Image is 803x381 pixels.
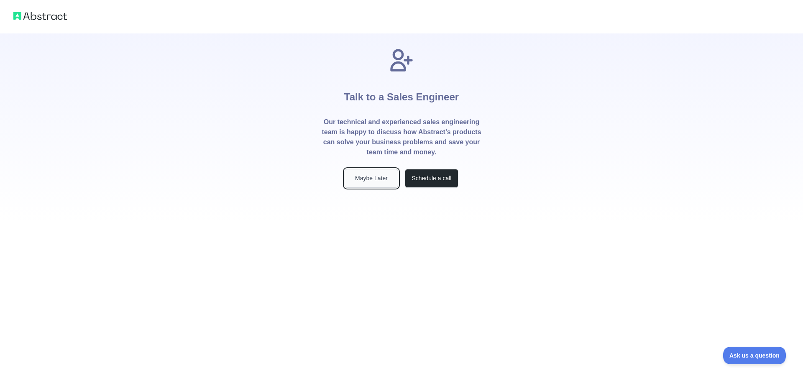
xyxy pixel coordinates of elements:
[13,10,67,22] img: Abstract logo
[405,169,458,188] button: Schedule a call
[344,74,459,117] h1: Talk to a Sales Engineer
[723,347,786,364] iframe: Toggle Customer Support
[321,117,482,157] p: Our technical and experienced sales engineering team is happy to discuss how Abstract's products ...
[345,169,398,188] button: Maybe Later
